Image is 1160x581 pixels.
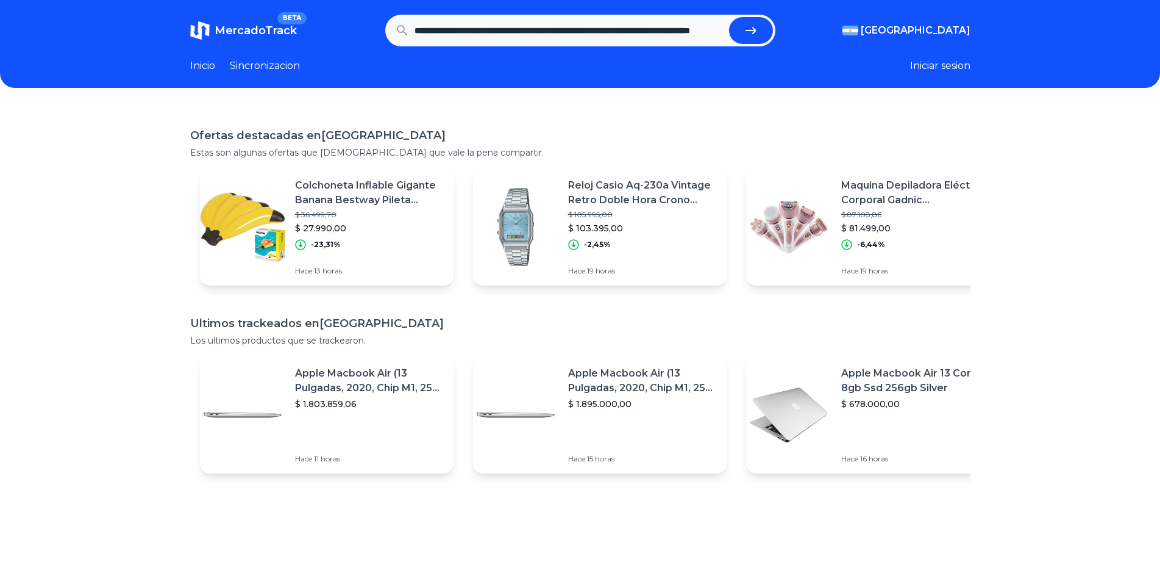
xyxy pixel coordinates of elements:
p: -23,31% [311,240,341,250]
p: Hace 15 horas [568,454,717,464]
p: Los ultimos productos que se trackearon. [190,334,970,347]
a: MercadoTrackBETA [190,21,297,40]
h1: Ultimos trackeados en [GEOGRAPHIC_DATA] [190,315,970,332]
p: Apple Macbook Air 13 Core I5 8gb Ssd 256gb Silver [841,366,990,395]
a: Featured imageColchoneta Inflable Gigante Banana Bestway Pileta [GEOGRAPHIC_DATA]$ 36.499,70$ 27.... [200,168,454,286]
a: Sincronizacion [230,59,300,73]
p: Hace 19 horas [841,266,990,276]
a: Featured imageApple Macbook Air 13 Core I5 8gb Ssd 256gb Silver$ 678.000,00Hace 16 horas [746,356,1000,474]
a: Inicio [190,59,215,73]
img: Featured image [473,184,558,270]
p: $ 27.990,00 [295,222,444,234]
p: $ 103.395,00 [568,222,717,234]
p: Maquina Depiladora Eléctrica Corporal Gadnic Impermeable [841,178,990,208]
img: Featured image [200,184,285,270]
img: MercadoTrack [190,21,210,40]
p: Hace 19 horas [568,266,717,276]
p: Apple Macbook Air (13 Pulgadas, 2020, Chip M1, 256 Gb De Ssd, 8 Gb De Ram) - Plata [568,366,717,395]
p: Apple Macbook Air (13 Pulgadas, 2020, Chip M1, 256 Gb De Ssd, 8 Gb De Ram) - Plata [295,366,444,395]
img: Featured image [200,372,285,458]
a: Featured imageApple Macbook Air (13 Pulgadas, 2020, Chip M1, 256 Gb De Ssd, 8 Gb De Ram) - Plata$... [473,356,727,474]
a: Featured imageMaquina Depiladora Eléctrica Corporal Gadnic Impermeable$ 87.108,86$ 81.499,00-6,44... [746,168,1000,286]
span: MercadoTrack [215,24,297,37]
span: BETA [277,12,306,24]
p: Hace 16 horas [841,454,990,464]
p: $ 81.499,00 [841,222,990,234]
p: Colchoneta Inflable Gigante Banana Bestway Pileta [GEOGRAPHIC_DATA] [295,178,444,208]
p: $ 87.108,86 [841,210,990,220]
p: Reloj Casio Aq-230a Vintage Retro Doble Hora Crono Alarma Wr [568,178,717,208]
p: $ 1.895.000,00 [568,398,717,410]
button: [GEOGRAPHIC_DATA] [842,23,970,38]
a: Featured imageApple Macbook Air (13 Pulgadas, 2020, Chip M1, 256 Gb De Ssd, 8 Gb De Ram) - Plata$... [200,356,454,474]
button: Iniciar sesion [910,59,970,73]
p: $ 105.995,00 [568,210,717,220]
span: [GEOGRAPHIC_DATA] [861,23,970,38]
img: Argentina [842,26,858,35]
p: Estas son algunas ofertas que [DEMOGRAPHIC_DATA] que vale la pena compartir. [190,146,970,159]
p: Hace 13 horas [295,266,444,276]
p: $ 678.000,00 [841,398,990,410]
p: -2,45% [584,240,611,250]
img: Featured image [746,184,831,270]
h1: Ofertas destacadas en [GEOGRAPHIC_DATA] [190,127,970,144]
img: Featured image [473,372,558,458]
a: Featured imageReloj Casio Aq-230a Vintage Retro Doble Hora Crono Alarma Wr$ 105.995,00$ 103.395,0... [473,168,727,286]
p: Hace 11 horas [295,454,444,464]
p: $ 1.803.859,06 [295,398,444,410]
img: Featured image [746,372,831,458]
p: $ 36.499,70 [295,210,444,220]
p: -6,44% [857,240,885,250]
